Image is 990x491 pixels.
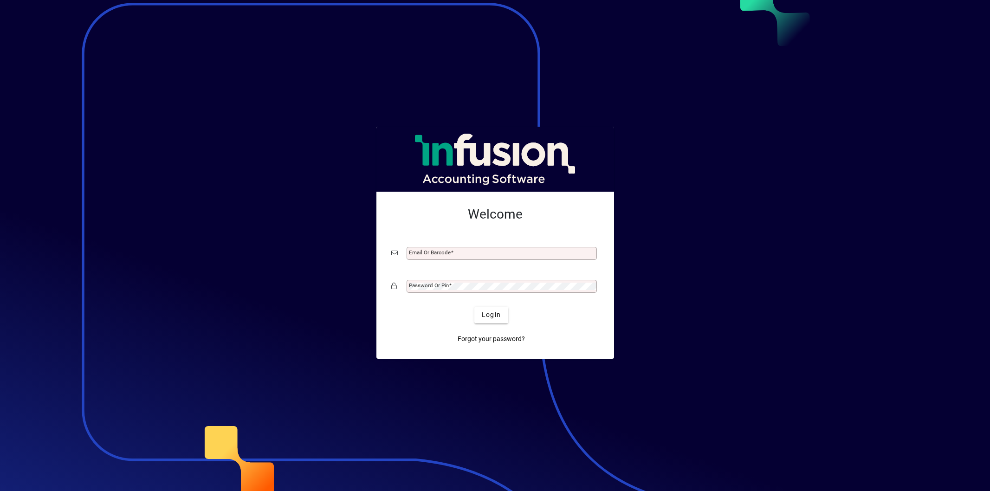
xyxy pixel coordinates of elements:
[482,310,501,320] span: Login
[474,307,508,323] button: Login
[454,331,529,348] a: Forgot your password?
[391,207,599,222] h2: Welcome
[409,282,449,289] mat-label: Password or Pin
[458,334,525,344] span: Forgot your password?
[409,249,451,256] mat-label: Email or Barcode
